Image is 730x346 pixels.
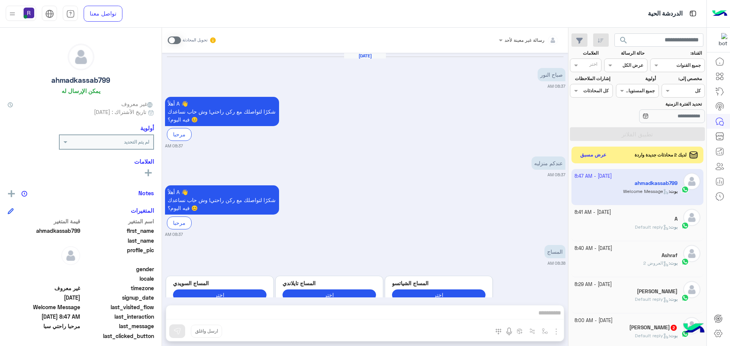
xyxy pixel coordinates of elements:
h5: KHURAM SHEHZAD [637,288,678,295]
small: 08:38 AM [547,260,565,266]
span: last_interaction [82,313,154,321]
small: [DATE] - 8:41 AM [574,209,611,216]
span: null [8,332,80,340]
b: : [669,296,678,302]
span: 2025-09-28T05:47:54.723Z [8,294,80,302]
label: حالة الرسالة [605,50,644,57]
h6: [DATE] [344,53,386,58]
span: signup_date [82,294,154,302]
h5: Ashraf [662,252,678,259]
button: ارسل واغلق [191,325,222,338]
span: last_name [82,237,154,245]
img: add [8,190,15,197]
small: 08:37 AM [547,83,565,89]
h6: يمكن الإرسال له [62,87,100,94]
h5: Muhammad Younas Khan [629,324,678,331]
img: tab [45,9,54,18]
a: tab [63,6,78,22]
span: لديك 2 محادثات جديدة واردة [635,152,687,158]
span: ahmadkassab799 [8,227,80,235]
label: أولوية [617,75,656,82]
span: search [619,36,628,45]
span: بوت [670,333,678,338]
span: locale [82,275,154,283]
small: 08:37 AM [165,231,183,237]
small: [DATE] - 8:29 AM [574,281,612,288]
span: timezone [82,284,154,292]
label: إشارات الملاحظات [571,75,610,82]
span: مرحبا راحتي سبا [8,322,80,330]
span: last_visited_flow [82,303,154,311]
span: غير معروف [8,284,80,292]
p: 28/9/2025, 8:37 AM [538,68,565,81]
span: Default reply [635,224,669,230]
img: defaultAdmin.png [61,246,80,265]
label: مخصص إلى: [663,75,702,82]
span: last_message [82,322,154,330]
b: : [669,224,678,230]
h6: أولوية [140,125,154,131]
a: تواصل معنا [84,6,122,22]
button: اختر [282,289,376,300]
img: WhatsApp [681,258,689,265]
label: القناة: [651,50,702,57]
img: defaultAdmin.png [683,209,700,226]
img: Logo [712,6,727,22]
small: [DATE] - 8:40 AM [574,245,612,252]
p: 28/9/2025, 8:37 AM [165,97,279,126]
span: first_name [82,227,154,235]
p: المساج السويدي [173,279,267,287]
span: Welcome Message [8,303,80,311]
p: المساج الشياتسو [392,279,486,287]
h5: A [674,216,678,222]
span: تاريخ الأشتراك : [DATE] [94,108,146,116]
img: defaultAdmin.png [68,44,94,70]
span: gender [82,265,154,273]
img: defaultAdmin.png [683,245,700,262]
h6: Notes [138,190,154,196]
b: : [669,333,678,338]
span: null [8,275,80,283]
small: 08:37 AM [547,172,565,178]
button: عرض مسبق [577,150,610,161]
span: غير معروف [121,100,154,108]
small: 08:37 AM [165,143,183,149]
small: [DATE] - 8:00 AM [574,317,613,324]
span: null [8,265,80,273]
span: رسالة غير معينة لأحد [505,37,544,43]
div: مرحبا [167,128,192,141]
span: Default reply [635,333,669,338]
button: اختر [173,289,267,300]
b: لم يتم التحديد [124,139,149,145]
label: العلامات [571,50,598,57]
h6: العلامات [8,158,154,165]
label: تحديد الفترة الزمنية [617,101,702,107]
span: اسم المتغير [82,217,154,225]
img: tab [688,9,698,18]
img: 322853014244696 [714,33,727,47]
div: مرحبا [167,216,192,229]
span: بوت [670,260,678,266]
small: تحويل المحادثة [182,37,208,43]
p: المساج تايلاندي [282,279,376,287]
span: العروض 2 [643,260,669,266]
h6: المتغيرات [131,207,154,214]
button: اختر [392,289,486,300]
img: userImage [24,8,34,18]
img: notes [21,191,27,197]
img: WhatsApp [681,294,689,302]
span: profile_pic [82,246,154,264]
img: tab [66,9,75,18]
button: تطبيق الفلاتر [570,127,705,141]
h5: ahmadkassab799 [51,76,110,85]
b: : [669,260,678,266]
span: Default reply [635,296,669,302]
img: profile [8,9,17,19]
p: الدردشة الحية [648,9,682,19]
span: 2025-09-28T05:47:54.716Z [8,313,80,321]
span: بوت [670,224,678,230]
img: hulul-logo.png [681,316,707,342]
div: اختر [589,61,598,70]
span: last_clicked_button [82,332,154,340]
p: 28/9/2025, 8:38 AM [544,245,565,258]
